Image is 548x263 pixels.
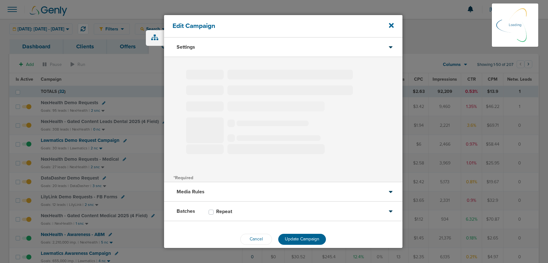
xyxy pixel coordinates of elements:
h4: Edit Campaign [173,22,372,30]
h3: Batches [177,208,195,214]
span: *Required [173,175,193,180]
button: Update Campaign [278,234,326,245]
h3: Settings [177,44,195,50]
button: Cancel [240,234,272,245]
span: Update Campaign [285,236,319,242]
h3: Media Rules [177,189,205,195]
p: Loading [509,21,521,29]
h3: Repeat [216,208,232,215]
